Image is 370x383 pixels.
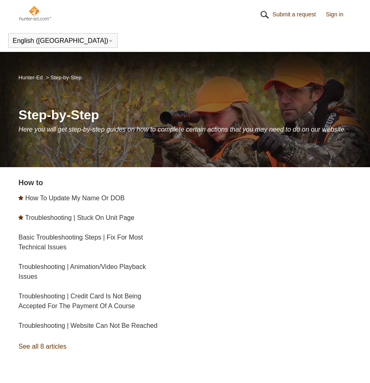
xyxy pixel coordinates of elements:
[18,263,146,280] a: Troubleshooting | Animation/Video Playback Issues
[326,10,352,19] a: Sign in
[18,74,42,81] a: Hunter-Ed
[18,234,143,251] a: Basic Troubleshooting Steps | Fix For Most Technical Issues
[18,215,23,220] svg: Promoted article
[18,322,157,329] a: Troubleshooting | Website Can Not Be Reached
[259,9,271,21] img: 01HZPCYR30PPJAEEB9XZ5RGHQY
[18,195,23,200] svg: Promoted article
[18,74,44,81] li: Hunter-Ed
[18,179,43,187] a: How to
[25,214,134,221] a: Troubleshooting | Stuck On Unit Page
[18,105,351,125] h1: Step-by-Step
[44,74,81,81] li: Step-by-Step
[273,10,324,19] a: Submit a request
[18,125,351,134] p: Here you will get step-by-step guides on how to complete certain actions that you may need to do ...
[18,293,141,309] a: Troubleshooting | Credit Card Is Not Being Accepted For The Payment Of A Course
[25,195,125,202] a: How To Update My Name Or DOB
[13,37,113,45] button: English ([GEOGRAPHIC_DATA])
[18,5,51,21] img: Hunter-Ed Help Center home page
[18,336,168,358] a: See all 8 articles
